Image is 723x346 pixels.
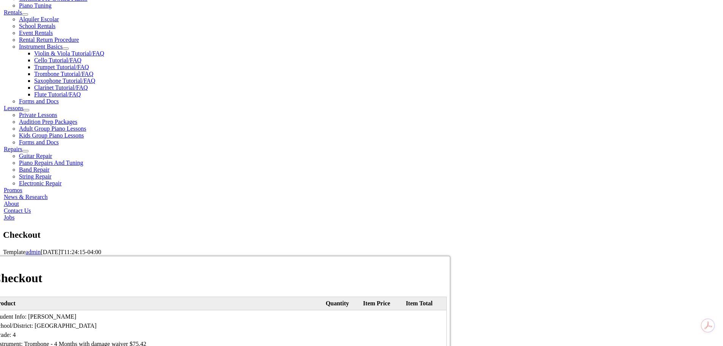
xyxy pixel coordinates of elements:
[34,50,104,57] a: Violin & Viola Tutorial/FAQ
[19,36,79,43] a: Rental Return Procedure
[34,64,89,70] a: Trumpet Tutorial/FAQ
[19,139,59,145] a: Forms and Docs
[19,2,52,9] a: Piano Tuning
[34,77,95,84] a: Saxophone Tutorial/FAQ
[34,84,88,91] a: Clarinet Tutorial/FAQ
[3,249,25,255] span: Template
[324,297,361,310] th: Quantity
[4,187,22,193] a: Promos
[19,160,83,166] a: Piano Repairs And Tuning
[34,57,82,63] a: Cello Tutorial/FAQ
[19,125,86,132] a: Adult Group Piano Lessons
[19,112,57,118] a: Private Lessons
[25,249,41,255] a: admin
[19,43,63,50] a: Instrument Basics
[41,249,101,255] span: [DATE]T11:24:15-04:00
[19,153,52,159] a: Guitar Repair
[361,297,404,310] th: Item Price
[23,109,29,111] button: Open submenu of Lessons
[404,297,446,310] th: Item Total
[19,173,52,180] a: String Repair
[34,71,93,77] a: Trombone Tutorial/FAQ
[4,214,14,221] a: Jobs
[4,194,48,200] a: News & Research
[4,201,19,207] a: About
[19,30,53,36] a: Event Rentals
[19,180,61,186] a: Electronic Repair
[4,9,22,16] a: Rentals
[19,118,77,125] a: Audition Prep Packages
[4,146,22,152] a: Repairs
[63,47,69,50] button: Open submenu of Instrument Basics
[19,132,84,139] a: Kids Group Piano Lessons
[22,150,28,152] button: Open submenu of Repairs
[19,98,59,104] a: Forms and Docs
[22,13,28,16] button: Open submenu of Rentals
[4,105,24,111] a: Lessons
[19,16,59,22] a: Alquiler Escolar
[19,166,49,173] a: Band Repair
[34,91,81,98] a: Flute Tutorial/FAQ
[19,23,55,29] a: School Rentals
[4,207,31,214] a: Contact Us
